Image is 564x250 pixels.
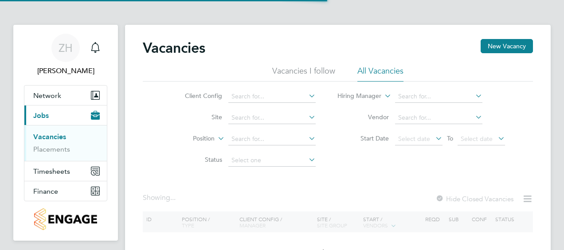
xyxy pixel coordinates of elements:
[143,39,205,57] h2: Vacancies
[170,193,176,202] span: ...
[444,133,456,144] span: To
[272,66,335,82] li: Vacancies I follow
[33,187,58,195] span: Finance
[395,90,482,103] input: Search for...
[24,161,107,181] button: Timesheets
[24,105,107,125] button: Jobs
[171,156,222,164] label: Status
[228,112,316,124] input: Search for...
[33,133,66,141] a: Vacancies
[24,86,107,105] button: Network
[13,25,118,241] nav: Main navigation
[228,90,316,103] input: Search for...
[24,181,107,201] button: Finance
[461,135,493,143] span: Select date
[59,42,73,54] span: ZH
[34,208,97,230] img: countryside-properties-logo-retina.png
[24,208,107,230] a: Go to home page
[338,134,389,142] label: Start Date
[398,135,430,143] span: Select date
[228,133,316,145] input: Search for...
[24,66,107,76] span: Zoe Hunt
[33,145,70,153] a: Placements
[330,92,381,101] label: Hiring Manager
[395,112,482,124] input: Search for...
[435,195,513,203] label: Hide Closed Vacancies
[33,91,61,100] span: Network
[481,39,533,53] button: New Vacancy
[164,134,215,143] label: Position
[338,113,389,121] label: Vendor
[24,125,107,161] div: Jobs
[33,111,49,120] span: Jobs
[228,154,316,167] input: Select one
[143,193,177,203] div: Showing
[33,167,70,176] span: Timesheets
[24,34,107,76] a: ZH[PERSON_NAME]
[171,92,222,100] label: Client Config
[357,66,403,82] li: All Vacancies
[171,113,222,121] label: Site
